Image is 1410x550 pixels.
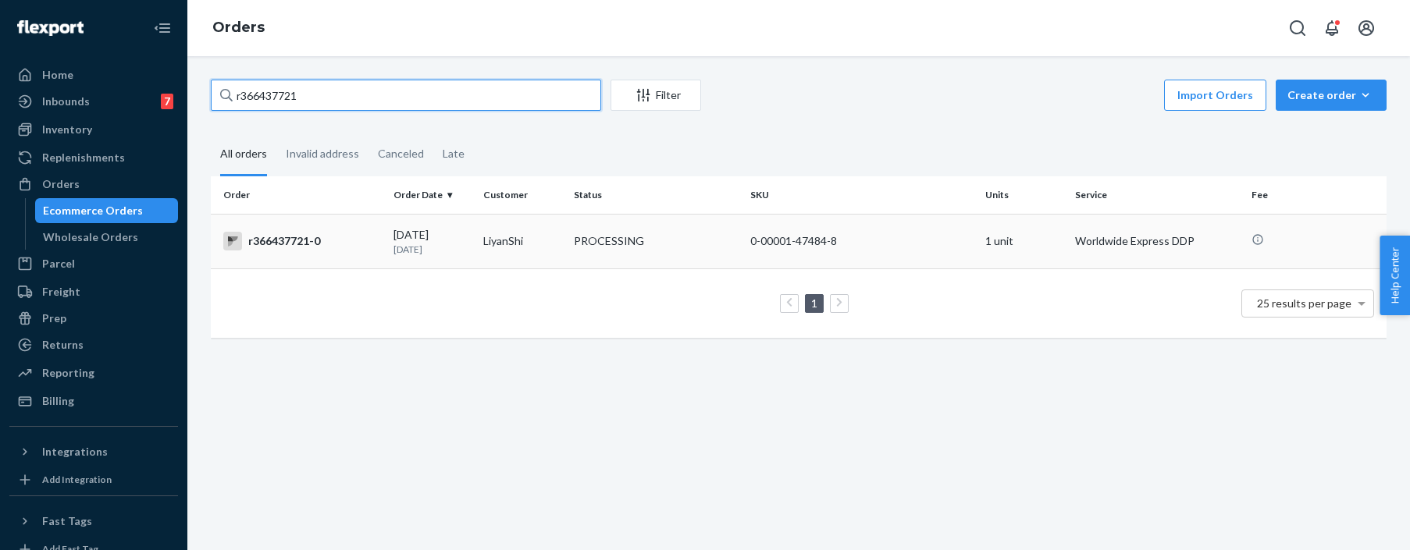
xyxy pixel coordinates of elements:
[9,279,178,304] a: Freight
[9,172,178,197] a: Orders
[161,94,173,109] div: 7
[42,94,90,109] div: Inbounds
[1257,296,1351,310] span: 25 results per page
[378,133,424,174] div: Canceled
[483,188,561,201] div: Customer
[387,176,477,214] th: Order Date
[477,214,567,268] td: LiyanShi
[1282,12,1313,44] button: Open Search Box
[42,176,80,192] div: Orders
[200,5,277,51] ol: breadcrumbs
[9,509,178,534] button: Fast Tags
[42,256,75,271] div: Parcel
[568,176,744,214] th: Status
[1276,80,1387,111] button: Create order
[393,227,471,256] div: [DATE]
[9,332,178,357] a: Returns
[211,80,601,111] input: Search orders
[42,67,73,83] div: Home
[1380,236,1410,315] button: Help Center
[42,393,74,409] div: Billing
[9,470,178,489] a: Add Integration
[211,176,387,214] th: Order
[35,225,179,250] a: Wholesale Orders
[9,117,178,142] a: Inventory
[9,89,178,114] a: Inbounds7
[808,296,821,310] a: Page 1 is your current page
[1075,233,1239,249] p: Worldwide Express DDP
[43,229,138,245] div: Wholesale Orders
[42,365,94,381] div: Reporting
[42,150,125,165] div: Replenishments
[574,233,644,249] div: PROCESSING
[979,214,1069,268] td: 1 unit
[9,360,178,385] a: Reporting
[223,232,381,250] div: r366437721-0
[1351,12,1382,44] button: Open account menu
[750,233,973,249] div: 0-00001-47484-8
[1287,87,1375,103] div: Create order
[979,176,1069,214] th: Units
[147,12,178,44] button: Close Navigation
[9,389,178,413] a: Billing
[393,243,471,256] p: [DATE]
[9,306,178,331] a: Prep
[611,80,701,111] button: Filter
[42,284,80,300] div: Freight
[17,20,84,36] img: Flexport logo
[43,203,143,218] div: Ecommerce Orders
[220,133,267,176] div: All orders
[9,439,178,464] button: Integrations
[1245,176,1387,214] th: Fee
[42,337,84,353] div: Returns
[611,87,700,103] div: Filter
[42,513,92,529] div: Fast Tags
[744,176,979,214] th: SKU
[1164,80,1266,111] button: Import Orders
[1069,176,1245,214] th: Service
[42,444,108,460] div: Integrations
[42,310,66,326] div: Prep
[9,62,178,87] a: Home
[1316,12,1348,44] button: Open notifications
[42,122,92,137] div: Inventory
[9,251,178,276] a: Parcel
[212,19,265,36] a: Orders
[286,133,359,174] div: Invalid address
[35,198,179,223] a: Ecommerce Orders
[42,473,112,486] div: Add Integration
[9,145,178,170] a: Replenishments
[443,133,465,174] div: Late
